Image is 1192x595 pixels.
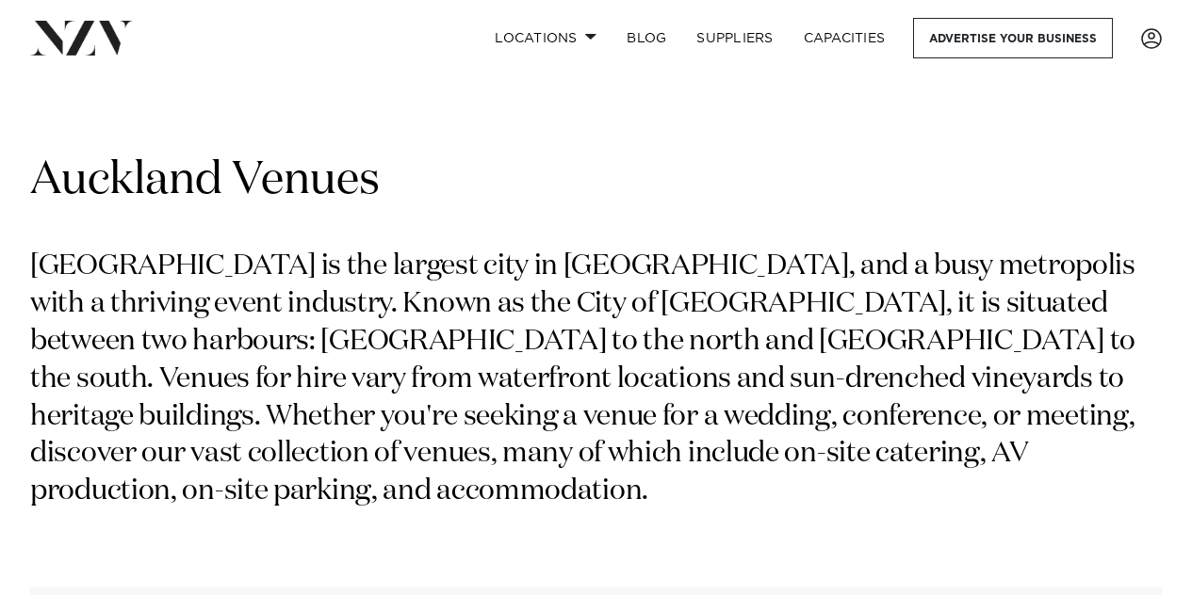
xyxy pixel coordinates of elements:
[612,18,681,58] a: BLOG
[480,18,612,58] a: Locations
[30,21,133,55] img: nzv-logo.png
[913,18,1113,58] a: Advertise your business
[30,249,1162,511] p: [GEOGRAPHIC_DATA] is the largest city in [GEOGRAPHIC_DATA], and a busy metropolis with a thriving...
[30,152,1162,211] h1: Auckland Venues
[681,18,788,58] a: SUPPLIERS
[789,18,901,58] a: Capacities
